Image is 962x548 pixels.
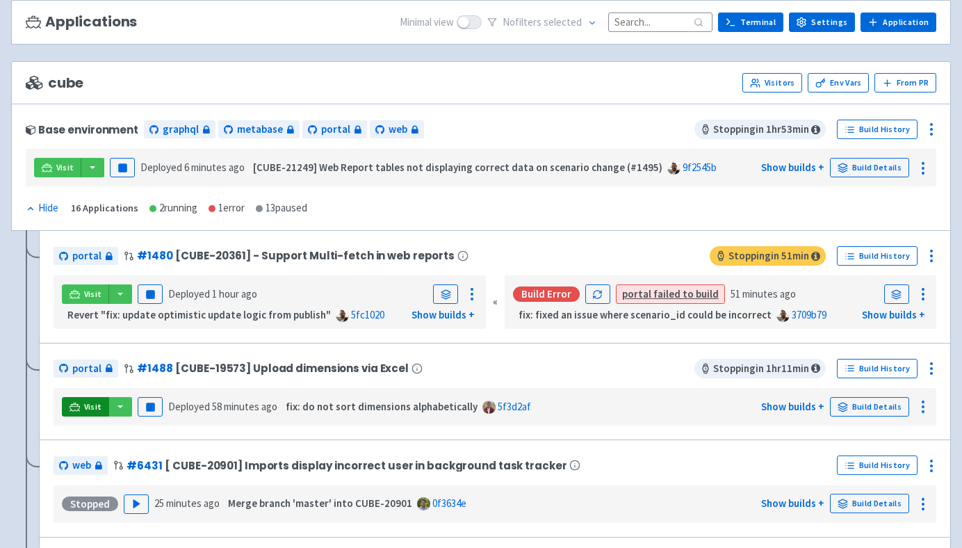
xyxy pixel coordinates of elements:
a: Build Details [830,494,909,513]
strong: Merge branch 'master' into CUBE-20901 [228,497,412,510]
span: Stopping in 1 hr 11 min [694,359,826,378]
button: Play [124,494,149,514]
a: 5fc1020 [351,308,384,321]
div: Stopped [62,497,118,512]
time: 1 hour ago [212,287,257,300]
a: #1488 [137,361,172,376]
a: 3709b79 [792,308,826,321]
button: Hide [26,200,60,216]
span: cube [26,75,83,91]
a: portal [302,120,367,139]
div: 2 running [149,200,197,216]
a: Visit [34,158,81,177]
a: Show builds + [761,161,824,174]
span: Deployed [168,287,257,300]
span: Deployed [168,400,277,413]
a: portal failed to build [622,287,719,300]
div: 1 error [209,200,245,216]
span: web [389,122,407,138]
span: Visit [84,401,102,412]
span: Stopping in 51 min [710,246,826,266]
a: Visitors [742,73,802,92]
div: Hide [26,200,58,216]
a: portal [54,247,118,266]
input: Search... [608,13,712,31]
span: Deployed [140,161,245,174]
button: Pause [138,397,163,417]
strong: Revert "fix: update optimistic update logic from publish" [67,308,331,321]
a: metabase [218,120,300,139]
span: portal [321,122,350,138]
a: Show builds + [761,400,824,413]
a: portal [54,360,118,378]
strong: portal [622,287,651,300]
a: Build History [837,456,918,475]
div: « [493,275,498,329]
a: Build Details [830,158,909,177]
h3: Applications [26,14,137,30]
time: 25 minutes ago [154,497,220,510]
time: 51 minutes ago [731,287,796,300]
a: web [54,456,108,475]
button: Pause [110,158,135,177]
a: Settings [789,13,855,32]
div: Build Error [513,287,580,302]
time: 6 minutes ago [184,161,245,174]
a: Show builds + [411,308,475,321]
a: 0f3634e [432,497,466,510]
a: Build History [837,120,918,139]
a: Visit [62,397,109,417]
div: 16 Applications [71,200,138,216]
span: graphql [163,122,199,138]
div: Base environment [26,124,138,136]
a: Visit [62,284,109,304]
span: selected [544,15,582,29]
a: Build History [837,246,918,266]
a: web [370,120,424,139]
a: #6431 [127,458,162,473]
a: Build History [837,359,918,378]
a: #1480 [137,248,172,263]
a: Env Vars [808,73,869,92]
a: Show builds + [862,308,925,321]
span: [CUBE-20361] - Support Multi-fetch in web reports [175,250,455,261]
span: [CUBE-19573] Upload dimensions via Excel [175,362,409,374]
span: portal [72,361,101,377]
a: Application [861,13,936,32]
div: 13 paused [256,200,307,216]
time: 58 minutes ago [212,400,277,413]
strong: fix: fixed an issue where scenario_id could be incorrect [519,308,772,321]
span: web [72,458,91,474]
a: Terminal [718,13,783,32]
span: Visit [84,289,102,300]
a: 5f3d2af [498,400,531,413]
span: No filter s [503,15,582,31]
a: graphql [144,120,215,139]
button: From PR [874,73,936,92]
span: Minimal view [400,15,454,31]
span: [ CUBE-20901] Imports display incorrect user in background task tracker [165,460,566,472]
button: Pause [138,284,163,304]
a: Build Details [830,397,909,417]
span: metabase [237,122,283,138]
a: 9f2545b [683,161,717,174]
strong: [CUBE-21249] Web Report tables not displaying correct data on scenario change (#1495) [253,161,662,174]
strong: fix: do not sort dimensions alphabetically [286,400,478,413]
a: Show builds + [761,497,824,510]
span: Stopping in 1 hr 53 min [694,120,826,139]
span: portal [72,248,101,264]
span: Visit [56,162,74,173]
